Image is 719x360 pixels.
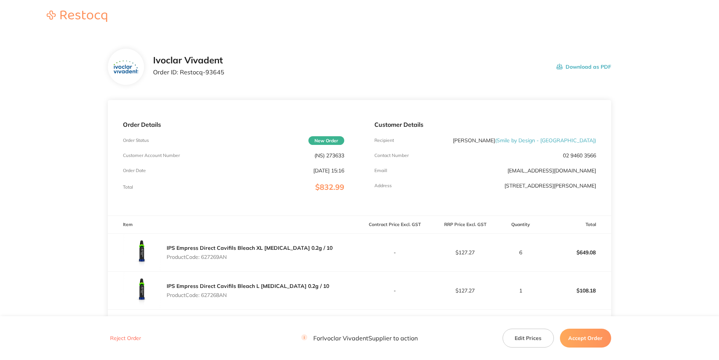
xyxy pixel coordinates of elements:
a: IPS Empress Direct Cavifils Bleach XL [MEDICAL_DATA] 0.2g / 10 [167,245,333,251]
p: Product Code: 627269AN [167,254,333,260]
p: [DATE] 15:16 [313,168,344,174]
a: Restocq logo [39,11,115,23]
a: [EMAIL_ADDRESS][DOMAIN_NAME] [507,167,596,174]
th: Quantity [500,216,541,234]
p: Order Status [123,138,149,143]
p: [STREET_ADDRESS][PERSON_NAME] [504,183,596,189]
th: RRP Price Excl. GST [430,216,500,234]
p: $127.27 [430,249,500,255]
p: $127.27 [430,288,500,294]
span: $832.99 [315,182,344,192]
p: $108.18 [541,282,611,300]
p: (NS) 273633 [314,152,344,158]
span: New Order [308,136,344,145]
p: [PERSON_NAME] [453,137,596,143]
p: Customer Details [374,121,596,128]
h2: Ivoclar Vivadent [153,55,224,66]
img: cW80aHplNQ [123,272,161,309]
p: - [360,249,429,255]
button: Reject Order [108,335,143,342]
p: 6 [501,249,540,255]
th: Total [541,216,611,234]
p: Customer Account Number [123,153,180,158]
img: Restocq logo [39,11,115,22]
p: For Ivoclar Vivadent Supplier to action [301,335,418,342]
button: Download as PDF [556,55,611,78]
td: Message: - [108,309,359,332]
th: Contract Price Excl. GST [359,216,430,234]
p: Product Code: 627268AN [167,292,329,298]
p: - [360,288,429,294]
p: Address [374,183,392,188]
p: 02 9460 3566 [563,152,596,158]
p: Emaill [374,168,387,173]
p: Contact Number [374,153,409,158]
img: ZTZpajdpOQ [113,60,138,74]
p: Order Details [123,121,344,128]
button: Accept Order [560,329,611,348]
a: IPS Empress Direct Cavifils Bleach L [MEDICAL_DATA] 0.2g / 10 [167,283,329,289]
span: ( Smile by Design - [GEOGRAPHIC_DATA] ) [495,137,596,144]
th: Item [108,216,359,234]
p: Order ID: Restocq- 93645 [153,69,224,75]
p: 1 [501,288,540,294]
p: $649.08 [541,243,611,262]
button: Edit Prices [503,329,554,348]
p: Recipient [374,138,394,143]
p: Total [123,185,133,190]
img: MjUzMGQyZA [123,234,161,271]
p: Order Date [123,168,146,173]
